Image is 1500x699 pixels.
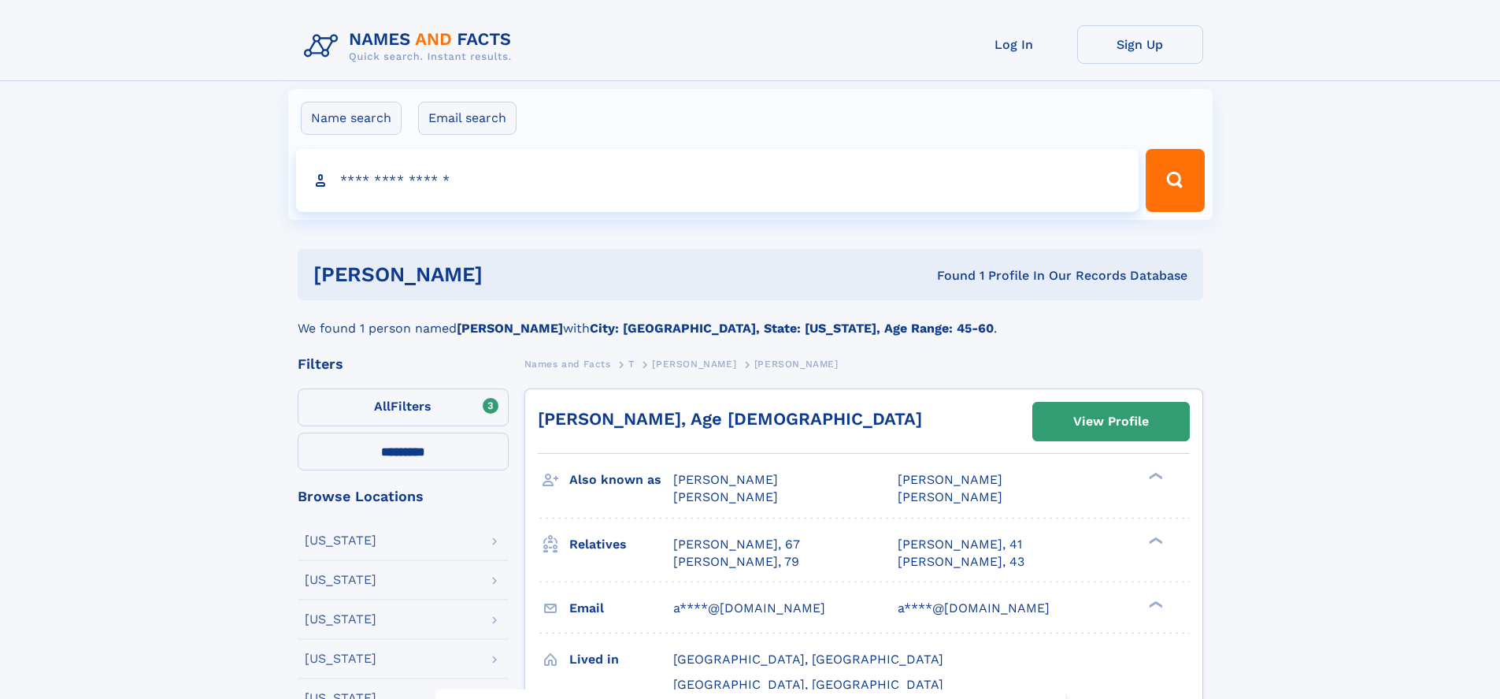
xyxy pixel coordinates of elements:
[524,354,611,374] a: Names and Facts
[298,357,509,371] div: Filters
[1146,149,1204,212] button: Search Button
[313,265,710,284] h1: [PERSON_NAME]
[305,574,376,586] div: [US_STATE]
[569,646,673,673] h3: Lived in
[374,399,391,414] span: All
[673,677,943,692] span: [GEOGRAPHIC_DATA], [GEOGRAPHIC_DATA]
[569,531,673,558] h3: Relatives
[673,553,799,571] a: [PERSON_NAME], 79
[898,489,1002,504] span: [PERSON_NAME]
[951,25,1077,64] a: Log In
[569,595,673,622] h3: Email
[305,613,376,626] div: [US_STATE]
[673,472,778,487] span: [PERSON_NAME]
[898,536,1022,553] a: [PERSON_NAME], 41
[1073,403,1149,440] div: View Profile
[1033,403,1189,441] a: View Profile
[628,354,635,374] a: T
[652,359,736,370] span: [PERSON_NAME]
[305,534,376,547] div: [US_STATE]
[898,553,1024,571] a: [PERSON_NAME], 43
[1145,471,1164,481] div: ❯
[1145,599,1164,609] div: ❯
[569,467,673,493] h3: Also known as
[418,102,517,135] label: Email search
[652,354,736,374] a: [PERSON_NAME]
[298,489,509,504] div: Browse Locations
[301,102,402,135] label: Name search
[298,25,524,68] img: Logo Names and Facts
[590,321,994,336] b: City: [GEOGRAPHIC_DATA], State: [US_STATE], Age Range: 45-60
[628,359,635,370] span: T
[673,489,778,504] span: [PERSON_NAME]
[457,321,563,336] b: [PERSON_NAME]
[538,409,922,429] a: [PERSON_NAME], Age [DEMOGRAPHIC_DATA]
[898,472,1002,487] span: [PERSON_NAME]
[296,149,1139,212] input: search input
[298,300,1203,338] div: We found 1 person named with .
[709,267,1187,284] div: Found 1 Profile In Our Records Database
[673,536,800,553] a: [PERSON_NAME], 67
[1077,25,1203,64] a: Sign Up
[754,359,839,370] span: [PERSON_NAME]
[298,389,509,426] label: Filters
[673,652,943,667] span: [GEOGRAPHIC_DATA], [GEOGRAPHIC_DATA]
[305,653,376,665] div: [US_STATE]
[1145,535,1164,545] div: ❯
